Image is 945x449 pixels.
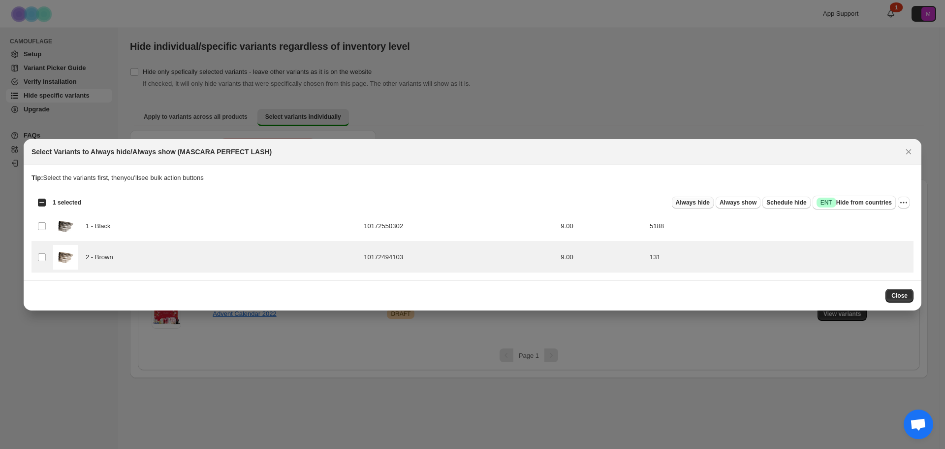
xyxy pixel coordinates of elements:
button: Close [902,145,915,159]
span: Hide from countries [817,198,892,207]
span: 2 - Brown [86,252,118,262]
button: More actions [898,197,910,208]
span: 1 selected [53,199,81,207]
img: 0729238725508_be368454-c227-4eb1-9ab4-0282c8b33a8f.jpg [53,214,78,239]
td: 131 [647,242,913,273]
button: Schedule hide [762,197,810,208]
img: 0729238724945.jpg [53,245,78,270]
td: 9.00 [558,242,647,273]
td: 10172550302 [361,210,558,242]
span: Schedule hide [766,199,806,207]
span: ENT [820,199,832,207]
button: Always show [716,197,760,208]
p: Select the variants first, then you'll see bulk action buttons [31,173,913,183]
button: Close [885,289,913,303]
span: Close [891,292,908,300]
button: Always hide [672,197,714,208]
span: 1 - Black [86,221,116,231]
td: 10172494103 [361,242,558,273]
div: Ouvrir le chat [904,410,933,439]
td: 5188 [647,210,913,242]
strong: Tip: [31,174,43,181]
button: SuccessENTHide from countries [813,196,896,209]
span: Always hide [676,199,710,207]
h2: Select Variants to Always hide/Always show (MASCARA PERFECT LASH) [31,147,272,157]
span: Always show [720,199,756,207]
td: 9.00 [558,210,647,242]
